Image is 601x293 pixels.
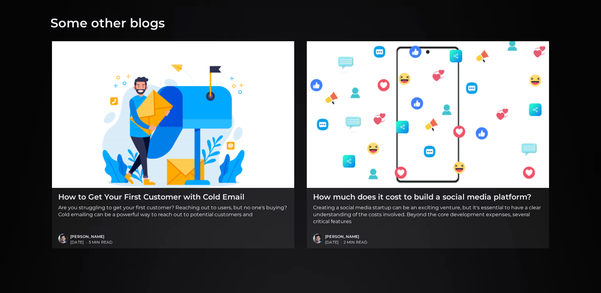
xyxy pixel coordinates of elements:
[313,234,323,243] img: Ayush Singhvi
[52,41,294,188] img: How to Get Your First Customer with Cold Email
[307,41,549,188] img: How much does it cost to build a social media platform?
[325,234,359,239] a: [PERSON_NAME]
[70,239,288,245] span: 5 min read
[325,240,339,245] time: [DATE]
[58,234,68,243] img: Ayush Singhvi
[341,239,342,245] span: •
[58,204,288,218] p: Are you struggling to get your first customer? Reaching out to users, but no one's buying? Cold e...
[58,193,288,201] h2: How to Get Your First Customer with Cold Email
[313,188,543,230] a: How much does it cost to build a social media platform? Creating a social media startup can be an...
[86,239,87,245] span: •
[70,240,84,245] time: [DATE]
[313,193,543,201] h2: How much does it cost to build a social media platform?
[325,239,543,245] span: 2 min read
[70,234,105,239] a: [PERSON_NAME]
[313,204,542,225] p: Creating a social media startup can be an exciting venture, but it's essential to have a clear un...
[58,188,288,223] a: How to Get Your First Customer with Cold Email Are you struggling to get your first customer? Rea...
[50,15,601,31] h1: Some other blogs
